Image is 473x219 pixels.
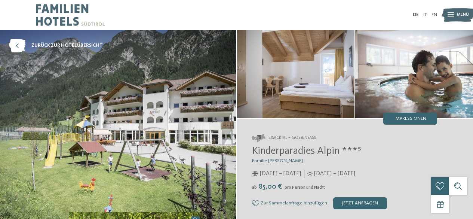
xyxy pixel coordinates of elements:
img: Das Familienhotel bei Sterzing für Genießer [355,30,473,118]
span: Familie [PERSON_NAME] [252,158,303,163]
i: Öffnungszeiten im Sommer [307,171,313,176]
i: Öffnungszeiten im Winter [252,171,258,176]
span: ab [252,185,257,190]
span: [DATE] – [DATE] [314,170,355,178]
a: IT [423,12,427,17]
a: DE [413,12,419,17]
span: Impressionen [394,116,426,121]
span: Kinderparadies Alpin ***ˢ [252,146,361,156]
img: Das Familienhotel bei Sterzing für Genießer [237,30,355,118]
span: Zur Sammelanfrage hinzufügen [261,201,327,206]
span: [DATE] – [DATE] [260,170,301,178]
a: EN [431,12,437,17]
span: Menü [457,12,469,18]
div: jetzt anfragen [333,197,387,209]
span: pro Person und Nacht [285,185,325,190]
span: 85,00 € [258,183,284,191]
span: Eisacktal – Gossensass [268,135,316,141]
a: zurück zur Hotelübersicht [9,39,103,52]
span: zurück zur Hotelübersicht [31,42,103,49]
